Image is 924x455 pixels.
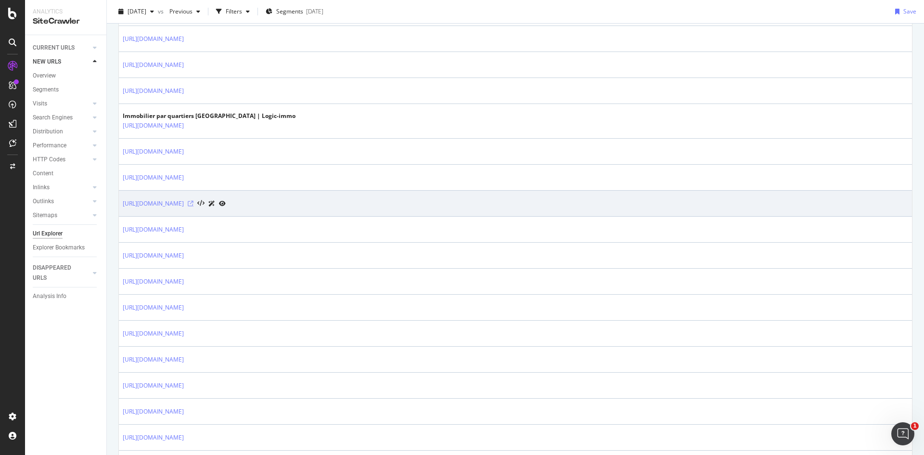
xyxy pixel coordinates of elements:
[33,169,53,179] div: Content
[33,85,100,95] a: Segments
[226,7,242,15] div: Filters
[166,7,192,15] span: Previous
[33,141,90,151] a: Performance
[33,43,75,53] div: CURRENT URLS
[33,99,90,109] a: Visits
[33,141,66,151] div: Performance
[219,198,226,208] a: URL Inspection
[123,433,184,442] a: [URL][DOMAIN_NAME]
[33,196,90,207] a: Outlinks
[197,200,205,207] button: View HTML Source
[33,291,66,301] div: Analysis Info
[123,86,184,96] a: [URL][DOMAIN_NAME]
[123,34,184,44] a: [URL][DOMAIN_NAME]
[128,7,146,15] span: 2025 Aug. 15th
[123,355,184,364] a: [URL][DOMAIN_NAME]
[911,422,919,430] span: 1
[33,243,100,253] a: Explorer Bookmarks
[33,169,100,179] a: Content
[123,173,184,182] a: [URL][DOMAIN_NAME]
[262,4,327,19] button: Segments[DATE]
[903,7,916,15] div: Save
[33,196,54,207] div: Outlinks
[33,210,90,221] a: Sitemaps
[276,7,303,15] span: Segments
[212,4,254,19] button: Filters
[33,243,85,253] div: Explorer Bookmarks
[33,182,90,193] a: Inlinks
[33,210,57,221] div: Sitemaps
[33,71,100,81] a: Overview
[123,199,184,208] a: [URL][DOMAIN_NAME]
[33,229,63,239] div: Url Explorer
[33,127,90,137] a: Distribution
[33,155,65,165] div: HTTP Codes
[166,4,204,19] button: Previous
[33,263,81,283] div: DISAPPEARED URLS
[891,422,914,445] iframe: Intercom live chat
[306,7,323,15] div: [DATE]
[123,303,184,312] a: [URL][DOMAIN_NAME]
[123,277,184,286] a: [URL][DOMAIN_NAME]
[123,225,184,234] a: [URL][DOMAIN_NAME]
[123,381,184,390] a: [URL][DOMAIN_NAME]
[33,127,63,137] div: Distribution
[33,113,90,123] a: Search Engines
[33,291,100,301] a: Analysis Info
[891,4,916,19] button: Save
[33,57,61,67] div: NEW URLS
[188,201,193,207] a: Visit Online Page
[123,407,184,416] a: [URL][DOMAIN_NAME]
[33,43,90,53] a: CURRENT URLS
[33,155,90,165] a: HTTP Codes
[33,85,59,95] div: Segments
[33,71,56,81] div: Overview
[115,4,158,19] button: [DATE]
[33,57,90,67] a: NEW URLS
[33,113,73,123] div: Search Engines
[33,16,99,27] div: SiteCrawler
[123,329,184,338] a: [URL][DOMAIN_NAME]
[33,99,47,109] div: Visits
[33,182,50,193] div: Inlinks
[123,60,184,70] a: [URL][DOMAIN_NAME]
[208,198,215,208] a: AI Url Details
[33,263,90,283] a: DISAPPEARED URLS
[123,112,295,120] div: Immobilier par quartiers [GEOGRAPHIC_DATA] | Logic-immo
[33,229,100,239] a: Url Explorer
[123,251,184,260] a: [URL][DOMAIN_NAME]
[158,7,166,15] span: vs
[33,8,99,16] div: Analytics
[123,147,184,156] a: [URL][DOMAIN_NAME]
[123,121,184,130] a: [URL][DOMAIN_NAME]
